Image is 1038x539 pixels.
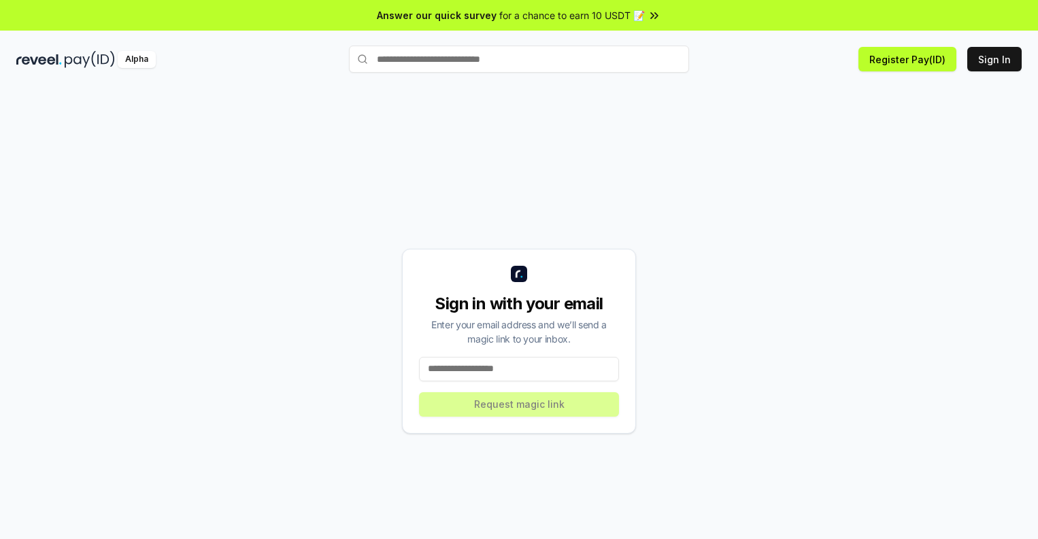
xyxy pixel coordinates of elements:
span: Answer our quick survey [377,8,497,22]
div: Sign in with your email [419,293,619,315]
button: Sign In [967,47,1022,71]
button: Register Pay(ID) [858,47,956,71]
img: reveel_dark [16,51,62,68]
img: pay_id [65,51,115,68]
img: logo_small [511,266,527,282]
div: Alpha [118,51,156,68]
span: for a chance to earn 10 USDT 📝 [499,8,645,22]
div: Enter your email address and we’ll send a magic link to your inbox. [419,317,619,346]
